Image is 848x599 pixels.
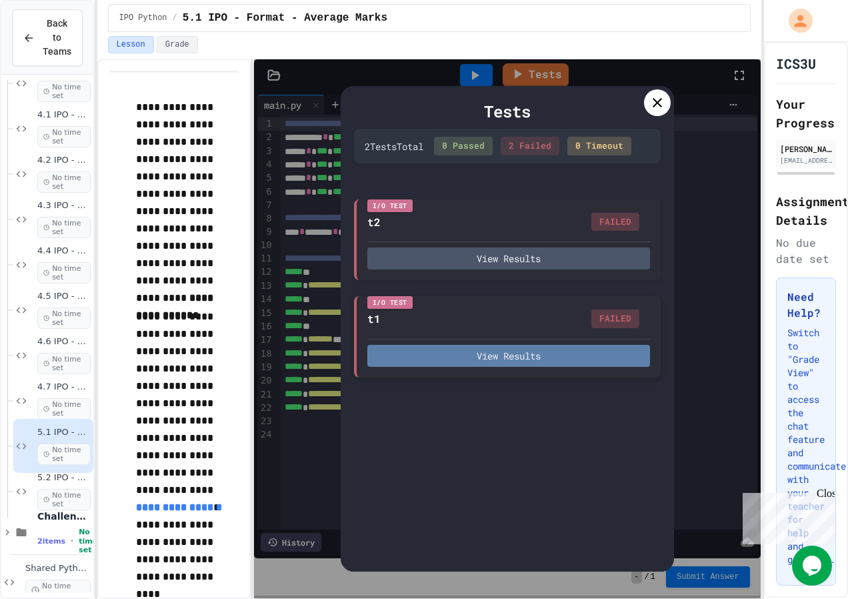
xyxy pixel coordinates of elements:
[37,291,91,302] span: 4.5 IPO - Numbers: Digit after decimal point
[776,95,836,132] h2: Your Progress
[12,9,83,66] button: Back to Teams
[37,171,91,193] span: No time set
[354,99,661,123] div: Tests
[792,546,835,586] iframe: chat widget
[37,489,91,510] span: No time set
[780,143,832,155] div: [PERSON_NAME]
[79,528,97,554] span: No time set
[119,13,167,23] span: IPO Python
[37,217,91,238] span: No time set
[37,472,91,484] span: 5.2 IPO - Format - Using Format
[37,444,91,465] span: No time set
[37,382,91,393] span: 4.7 IPO - Numbers: Total cost
[71,536,73,546] span: •
[37,245,91,257] span: 4.4 IPO - Numbers: Sum of digits
[173,13,177,23] span: /
[501,137,559,155] div: 2 Failed
[37,262,91,283] span: No time set
[157,36,198,53] button: Grade
[776,192,836,229] h2: Assignment Details
[367,199,413,212] div: I/O Test
[737,488,835,544] iframe: chat widget
[591,213,639,231] div: FAILED
[367,345,650,367] button: View Results
[787,289,825,321] h3: Need Help?
[37,398,91,420] span: No time set
[787,326,825,566] p: Switch to "Grade View" to access the chat feature and communicate with your teacher for help and ...
[37,126,91,147] span: No time set
[37,537,65,546] span: 2 items
[5,5,92,85] div: Chat with us now!Close
[367,296,413,309] div: I/O Test
[367,247,650,269] button: View Results
[183,10,387,26] span: 5.1 IPO - Format - Average Marks
[25,563,91,574] span: Shared Python Zone
[37,308,91,329] span: No time set
[367,214,381,230] div: t2
[365,139,423,153] div: 2 Test s Total
[775,5,816,36] div: My Account
[367,311,381,327] div: t1
[37,510,91,522] span: Challenges - Do Not Count
[776,235,836,267] div: No due date set
[108,36,154,53] button: Lesson
[776,54,816,73] h1: ICS3U
[37,155,91,166] span: 4.2 IPO - Numbers: Swap digits
[43,17,71,59] span: Back to Teams
[434,137,493,155] div: 0 Passed
[567,137,631,155] div: 0 Timeout
[591,310,639,328] div: FAILED
[37,81,91,102] span: No time set
[37,353,91,374] span: No time set
[37,109,91,121] span: 4.1 IPO - Numbers: Two digits
[780,155,832,165] div: [EMAIL_ADDRESS][DOMAIN_NAME]
[37,200,91,211] span: 4.3 IPO - Numbers: Tens digit
[37,427,91,438] span: 5.1 IPO - Format - Average Marks
[37,336,91,348] span: 4.6 IPO - Numbers: Car route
